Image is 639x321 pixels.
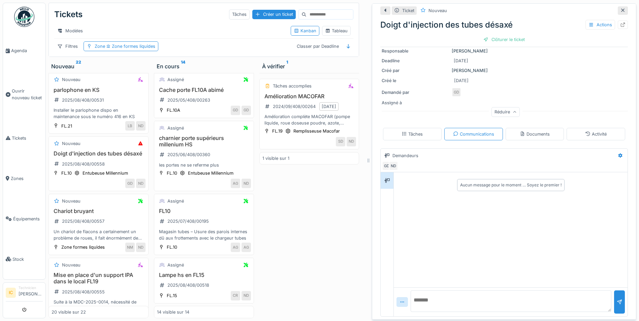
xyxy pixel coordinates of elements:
div: [DATE] [454,77,469,84]
div: Magasin tubes – Usure des parois internes dû aux frottements avec le chargeur tubes [157,228,251,241]
div: [DATE] [454,58,468,64]
sup: 1 [286,62,288,70]
div: En cours [157,62,251,70]
div: 14 visible sur 14 [157,309,189,315]
div: Assigné à [382,100,449,106]
div: À vérifier [262,62,357,70]
div: 2025/08/408/00518 [167,282,209,288]
sup: 22 [76,62,81,70]
div: 2025/08/408/00558 [62,161,105,167]
div: Créé par [382,67,449,74]
div: 2025/07/408/00195 [167,218,209,224]
div: Entubeuse Millennium [188,170,233,176]
div: Installer le parlophone dispo en maintenance sous le numéro 416 en KS [52,107,146,120]
a: Tickets [3,118,45,158]
div: Assigné [167,262,184,268]
div: Documents [520,131,550,137]
div: FL.21 [61,123,72,129]
div: Actions [585,20,615,30]
a: Ouvrir nouveau ticket [3,71,45,118]
div: Tâches [229,9,250,19]
div: Tickets [54,6,83,23]
div: les portes ne se referme plus [157,162,251,168]
span: Équipements [13,216,43,222]
div: Nouveau [428,7,447,14]
div: FL.10 [167,244,177,250]
h3: Amélioration MACOFAR [262,93,356,100]
div: AG [231,243,240,252]
div: Zone [95,43,155,49]
div: FL.15 [167,292,177,299]
div: GD [231,106,240,115]
h3: Mise en place d'un support IPA dans le local FL19 [52,272,146,285]
div: Modèles [54,26,86,36]
h3: Doigt d'injection des tubes désaxé [52,150,146,157]
div: GD [382,161,391,171]
div: Assigné [167,125,184,131]
div: ND [242,291,251,300]
div: [PERSON_NAME] [382,67,627,74]
span: Tickets [12,135,43,141]
span: Zone formes liquides [105,44,155,49]
div: Tâches [402,131,423,137]
div: Ticket [402,7,414,14]
div: Un chariot de flacons a certainement un problème de roues, il fait énormément de [MEDICAL_DATA], ... [52,228,146,241]
span: Ouvrir nouveau ticket [12,88,43,101]
div: Tableau [325,28,348,34]
a: Agenda [3,31,45,71]
span: Stock [12,256,43,262]
div: 2024/09/408/00264 [273,103,316,110]
h3: Cache porte FL10A abimé [157,87,251,93]
div: Demandé par [382,89,449,96]
div: ND [389,161,398,171]
a: Stock [3,239,45,279]
div: Nouveau [62,76,81,83]
h3: Lampe hs en FL15 [157,272,251,278]
div: ND [136,121,146,131]
div: Assigné [167,76,184,83]
div: GD [125,179,135,188]
div: Zone formes liquides [61,244,105,250]
div: FL.10 [167,170,177,176]
span: Zones [11,175,43,182]
div: [PERSON_NAME] [382,48,627,54]
li: IC [6,288,16,298]
div: Réduire [491,107,520,117]
div: Deadline [382,58,449,64]
div: Nouveau [62,140,81,147]
span: Agenda [11,47,43,54]
div: AG [242,243,251,252]
div: NM [125,243,135,252]
h3: FL10 [157,208,251,214]
h3: parlophone en KS [52,87,146,93]
div: Suite à la MDC-2025-0014, nécessité de rajouter un support pour pompe IPA 70/30% dans la zone gra... [52,299,146,312]
sup: 14 [181,62,185,70]
div: Activité [585,131,607,137]
div: Technicien [19,285,43,290]
div: AG [231,179,240,188]
div: Doigt d'injection des tubes désaxé [380,19,628,31]
div: GD [452,87,461,97]
div: GD [242,106,251,115]
div: Demandeurs [392,152,418,159]
div: SD [336,137,345,146]
div: Nouveau [62,198,81,204]
div: Responsable [382,48,449,54]
div: Filtres [54,41,81,51]
div: Entubeuse Millennium [83,170,128,176]
div: FL.10A [167,107,180,113]
div: Communications [453,131,494,137]
div: Amélioration complète MACOFAR (pompe liquide, roue doseuse poudre, azote, convoyeur, bol vibrant,... [262,113,356,126]
div: LB [125,121,135,131]
div: Nouveau [51,62,146,70]
div: 2025/05/408/00263 [167,97,210,103]
div: 1 visible sur 1 [262,155,289,162]
a: Zones [3,158,45,199]
div: Tâches accomplies [273,83,312,89]
div: 2025/08/408/00531 [62,97,104,103]
div: Remplisseuse Macofar [293,128,340,134]
div: ND [136,243,146,252]
div: 2025/08/408/00555 [62,289,105,295]
div: ND [347,137,356,146]
div: ND [242,179,251,188]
